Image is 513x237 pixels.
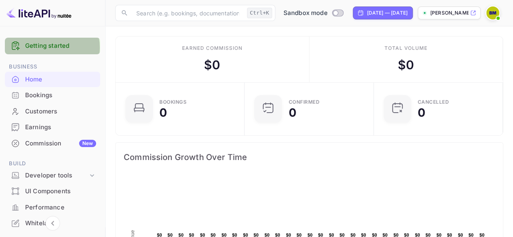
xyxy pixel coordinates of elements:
[45,216,60,231] button: Collapse navigation
[25,41,96,51] a: Getting started
[25,171,88,180] div: Developer tools
[384,45,427,52] div: Total volume
[5,72,100,87] a: Home
[398,56,414,74] div: $ 0
[5,88,100,102] a: Bookings
[25,91,96,100] div: Bookings
[418,107,425,118] div: 0
[25,139,96,148] div: Commission
[159,100,187,105] div: Bookings
[5,136,100,151] a: CommissionNew
[367,9,408,17] div: [DATE] — [DATE]
[247,8,272,18] div: Ctrl+K
[6,6,71,19] img: LiteAPI logo
[288,107,296,118] div: 0
[5,216,100,231] a: Whitelabel
[5,120,100,135] a: Earnings
[5,62,100,71] span: Business
[79,140,96,147] div: New
[25,187,96,196] div: UI Components
[25,203,96,212] div: Performance
[5,72,100,88] div: Home
[5,104,100,120] div: Customers
[131,5,244,21] input: Search (e.g. bookings, documentation)
[430,9,468,17] p: [PERSON_NAME]-mutevera-lof9i....
[5,38,100,54] div: Getting started
[5,200,100,215] a: Performance
[418,100,449,105] div: CANCELLED
[124,151,495,164] span: Commission Growth Over Time
[5,184,100,199] a: UI Components
[288,100,320,105] div: Confirmed
[159,107,167,118] div: 0
[25,123,96,132] div: Earnings
[5,136,100,152] div: CommissionNew
[280,9,346,18] div: Switch to Production mode
[5,169,100,183] div: Developer tools
[5,200,100,216] div: Performance
[5,159,100,168] span: Build
[25,107,96,116] div: Customers
[283,9,328,18] span: Sandbox mode
[204,56,220,74] div: $ 0
[25,219,96,228] div: Whitelabel
[5,104,100,119] a: Customers
[486,6,499,19] img: Brenda Mutevera
[25,75,96,84] div: Home
[182,45,242,52] div: Earned commission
